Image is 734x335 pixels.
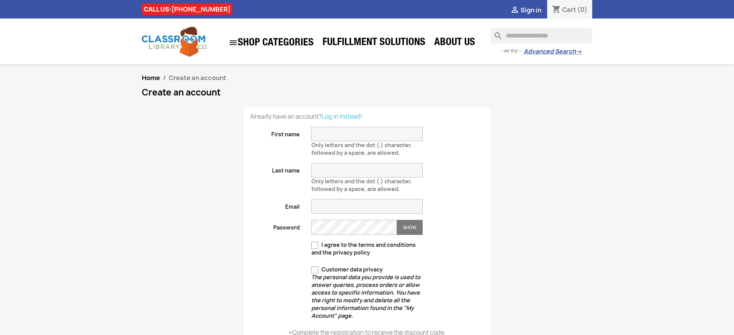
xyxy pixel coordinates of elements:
input: Search [490,28,592,44]
label: Last name [244,163,306,174]
label: Password [244,220,306,231]
a: Log in instead! [322,112,363,121]
em: The personal data you provide is used to answer queries, process orders or allow access to specif... [311,273,420,319]
a: [PHONE_NUMBER] [171,5,230,13]
button: Show [397,220,423,235]
span: - or try - [501,47,524,55]
input: Password input [311,220,397,235]
i: search [490,28,500,37]
label: I agree to the terms and conditions and the privacy policy [311,241,423,256]
a: Home [142,74,160,82]
h1: Create an account [142,88,593,97]
a:  Sign in [510,6,541,14]
label: Customer data privacy [311,266,423,320]
i:  [510,6,519,15]
span: → [576,48,582,55]
a: Advanced Search→ [524,48,582,55]
span: Only letters and the dot (.) character, followed by a space, are allowed. [311,138,412,156]
span: Sign in [521,6,541,14]
i:  [228,38,238,47]
img: Classroom Library Company [142,27,207,57]
a: About Us [430,35,479,51]
a: Fulfillment Solutions [319,35,429,51]
label: First name [244,127,306,138]
div: CALL US: [142,3,232,15]
a: SHOP CATEGORIES [225,34,317,51]
i: shopping_cart [552,5,561,15]
p: Already have an account? [250,113,484,121]
span: Cart [562,5,576,14]
label: Email [244,199,306,211]
span: (0) [577,5,588,14]
span: Only letters and the dot (.) character, followed by a space, are allowed. [311,174,412,193]
span: Create an account [169,74,226,82]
